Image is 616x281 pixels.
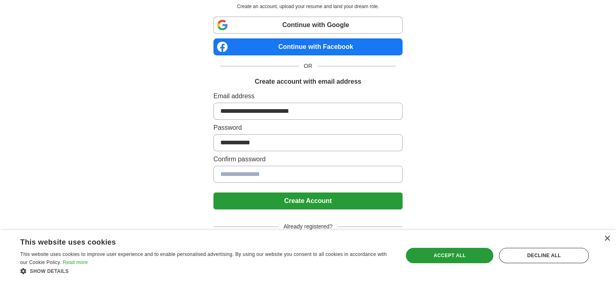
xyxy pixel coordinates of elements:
a: Continue with Google [213,17,403,34]
span: OR [299,62,317,70]
span: Show details [30,268,69,274]
div: Decline all [499,248,589,263]
div: This website uses cookies [20,235,371,247]
button: Create Account [213,192,403,209]
div: Show details [20,267,392,275]
span: Already registered? [279,222,337,231]
a: Read more, opens a new window [63,260,88,265]
label: Password [213,123,403,133]
label: Email address [213,91,403,101]
label: Confirm password [213,154,403,164]
div: Close [604,236,610,242]
p: Create an account, upload your resume and land your dream role. [215,3,401,10]
div: Accept all [406,248,493,263]
h1: Create account with email address [255,77,361,87]
a: Continue with Facebook [213,38,403,55]
span: This website uses cookies to improve user experience and to enable personalised advertising. By u... [20,251,387,265]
